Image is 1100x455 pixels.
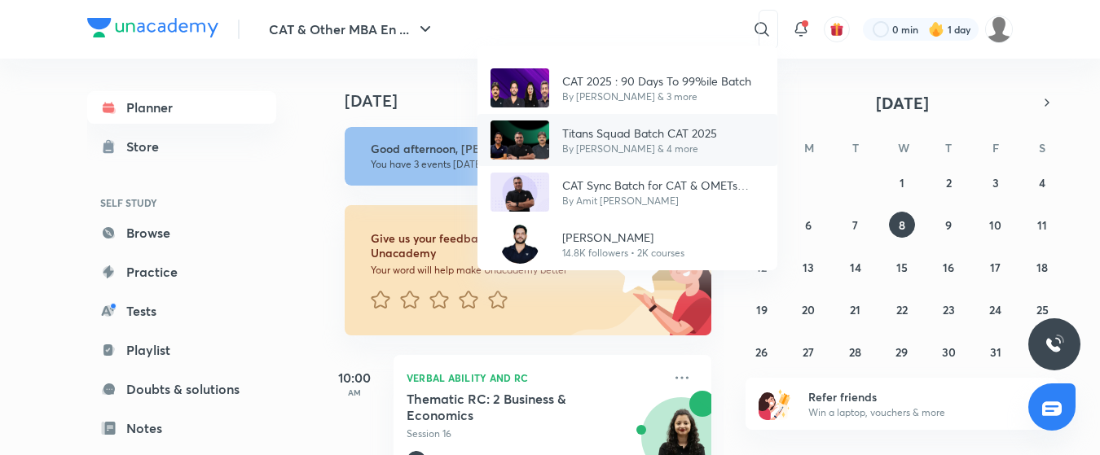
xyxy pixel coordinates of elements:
a: AvatarTitans Squad Batch CAT 2025By [PERSON_NAME] & 4 more [477,114,777,166]
a: AvatarCAT 2025 : 90 Days To 99%ile BatchBy [PERSON_NAME] & 3 more [477,62,777,114]
p: 14.8K followers • 2K courses [562,246,684,260]
p: By [PERSON_NAME] & 4 more [562,142,717,156]
p: Titans Squad Batch CAT 2025 [562,125,717,142]
a: Avatar[PERSON_NAME]14.8K followers • 2K courses [477,218,777,270]
a: AvatarCAT Sync Batch for CAT & OMETs 2025By Amit [PERSON_NAME] [477,166,777,218]
img: Avatar [491,173,549,212]
img: Avatar [491,68,549,107]
p: CAT Sync Batch for CAT & OMETs 2025 [562,177,764,194]
p: CAT 2025 : 90 Days To 99%ile Batch [562,72,751,90]
img: Avatar [491,120,549,160]
p: [PERSON_NAME] [562,229,684,246]
img: Avatar [500,225,539,264]
p: By Amit [PERSON_NAME] [562,194,764,208]
img: ttu [1045,335,1064,354]
p: By [PERSON_NAME] & 3 more [562,90,751,104]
